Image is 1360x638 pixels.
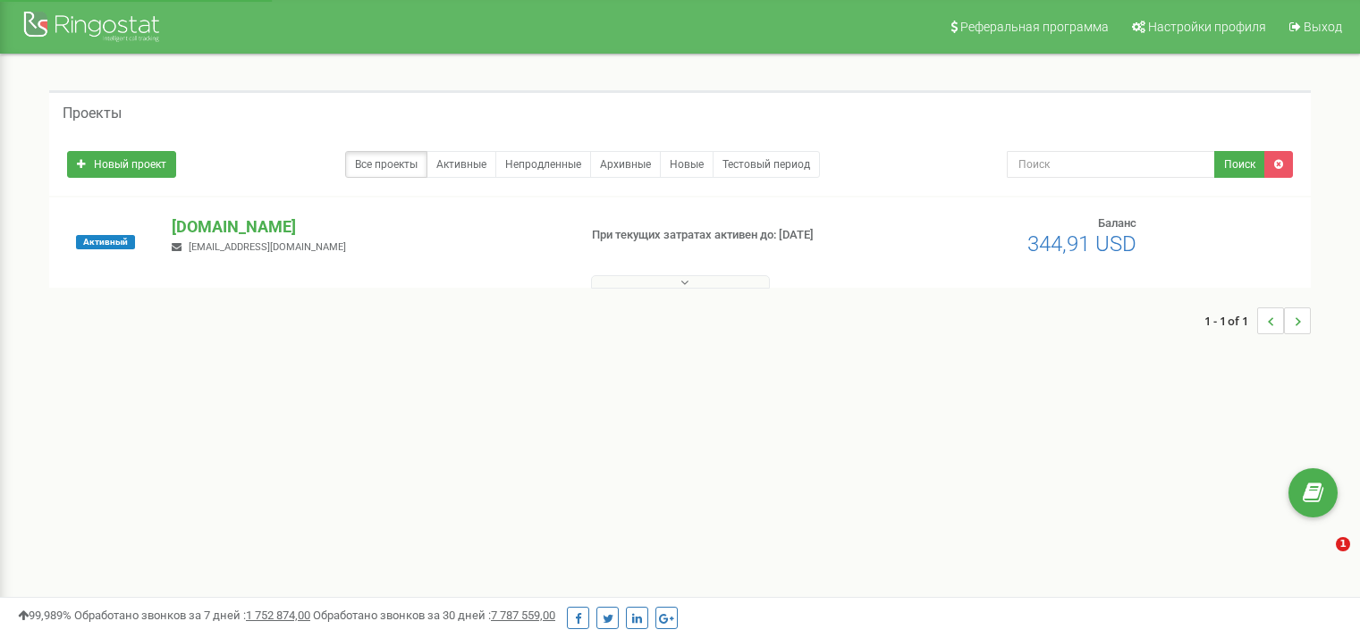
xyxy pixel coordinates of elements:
[495,151,591,178] a: Непродленные
[713,151,820,178] a: Тестовый период
[18,609,72,622] span: 99,989%
[427,151,496,178] a: Активные
[189,241,346,253] span: [EMAIL_ADDRESS][DOMAIN_NAME]
[345,151,427,178] a: Все проекты
[74,609,310,622] span: Обработано звонков за 7 дней :
[1027,231,1136,256] span: 344,91 USD
[1336,537,1350,551] span: 1
[313,609,555,622] span: Обработано звонков за 30 дней :
[960,20,1109,34] span: Реферальная программа
[660,151,714,178] a: Новые
[246,609,310,622] u: 1 752 874,00
[1007,151,1215,178] input: Поиск
[67,151,176,178] a: Новый проект
[491,609,555,622] u: 7 787 559,00
[1214,151,1265,178] button: Поиск
[590,151,661,178] a: Архивные
[1204,290,1311,352] nav: ...
[592,227,878,244] p: При текущих затратах активен до: [DATE]
[1304,20,1342,34] span: Выход
[1299,537,1342,580] iframe: Intercom live chat
[172,215,562,239] p: [DOMAIN_NAME]
[63,105,122,122] h5: Проекты
[1148,20,1266,34] span: Настройки профиля
[76,235,135,249] span: Активный
[1204,307,1257,334] span: 1 - 1 of 1
[1098,216,1136,230] span: Баланс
